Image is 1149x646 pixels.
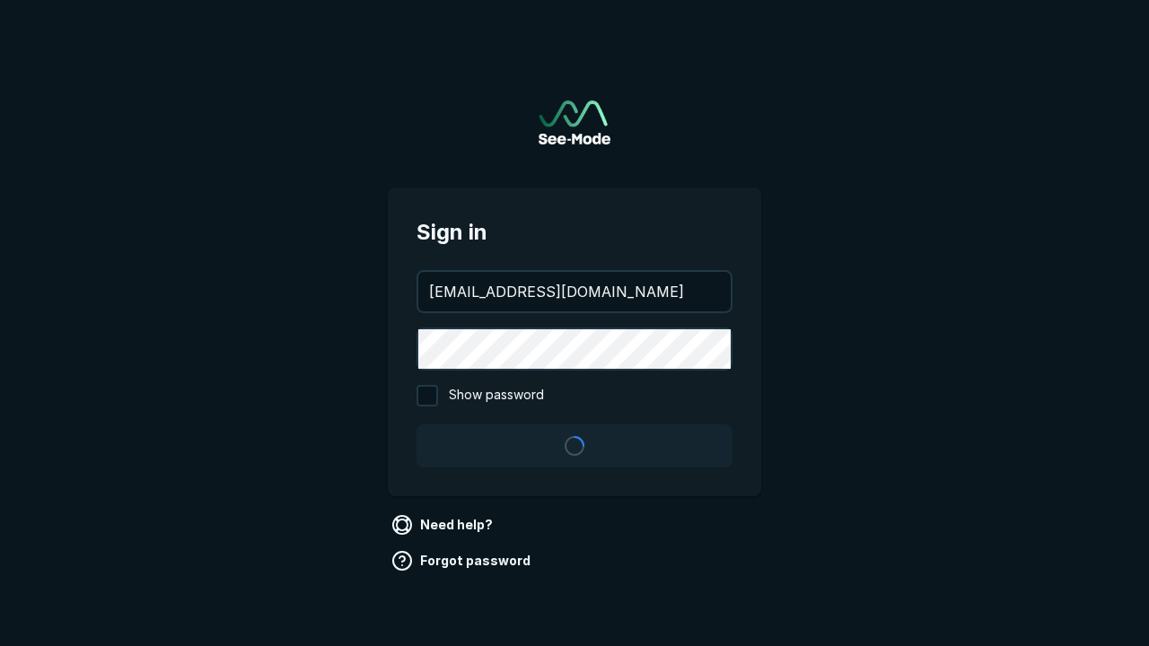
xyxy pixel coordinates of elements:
input: your@email.com [418,272,731,311]
a: Go to sign in [539,100,610,144]
span: Show password [449,385,544,406]
a: Need help? [388,511,500,539]
img: See-Mode Logo [539,100,610,144]
span: Sign in [417,216,732,249]
a: Forgot password [388,546,538,575]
